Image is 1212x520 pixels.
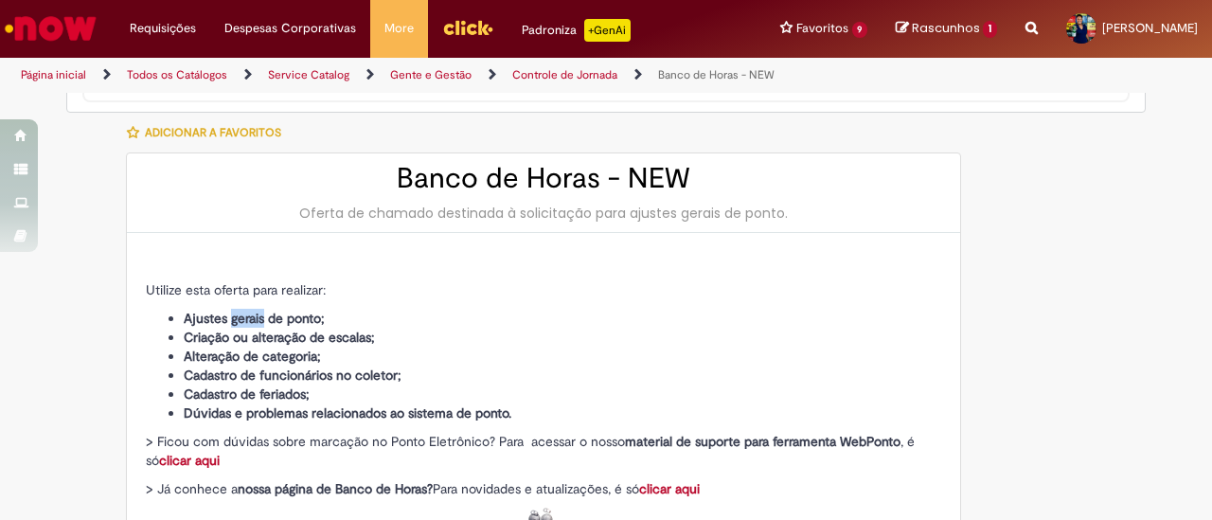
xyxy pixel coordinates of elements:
span: Rascunhos [912,19,980,37]
img: click_logo_yellow_360x200.png [442,13,493,42]
a: Rascunhos [896,20,997,38]
button: Adicionar a Favoritos [126,113,292,152]
a: Service Catalog [268,67,349,82]
strong: Dúvidas e problemas relacionados ao sistema de ponto. [184,404,511,421]
strong: Cadastro de funcionários no coletor; [184,367,401,384]
strong: nossa página de Banco de Horas? [238,480,433,497]
a: Página inicial [21,67,86,82]
a: Gente e Gestão [390,67,472,82]
a: clicar aqui [639,480,700,497]
p: > Já conhece a Para novidades e atualizações, é só [146,479,941,498]
div: Oferta de chamado destinada à solicitação para ajustes gerais de ponto. [146,204,941,223]
span: Adicionar a Favoritos [145,125,281,140]
a: clicar aqui [159,452,220,469]
strong: Cadastro de feriados; [184,386,310,403]
ul: Trilhas de página [14,58,793,93]
div: Padroniza [522,19,631,42]
p: > Ficou com dúvidas sobre marcação no Ponto Eletrônico? Para acessar o nosso , é só [146,432,941,470]
span: Despesas Corporativas [224,19,356,38]
span: More [384,19,414,38]
span: 9 [852,22,868,38]
span: 1 [983,21,997,38]
span: Favoritos [796,19,848,38]
span: Utilize esta oferta para realizar: [146,281,326,298]
strong: Criação ou alteração de escalas; [184,329,375,346]
span: Requisições [130,19,196,38]
span: [PERSON_NAME] [1102,20,1198,36]
h2: Banco de Horas - NEW [146,163,941,194]
a: Todos os Catálogos [127,67,227,82]
strong: material de suporte para ferramenta WebPonto [625,433,900,450]
p: +GenAi [584,19,631,42]
a: Banco de Horas - NEW [658,67,775,82]
a: Controle de Jornada [512,67,617,82]
img: ServiceNow [2,9,99,47]
strong: Alteração de categoria; [184,348,321,365]
strong: Ajustes gerais de ponto; [184,310,325,327]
